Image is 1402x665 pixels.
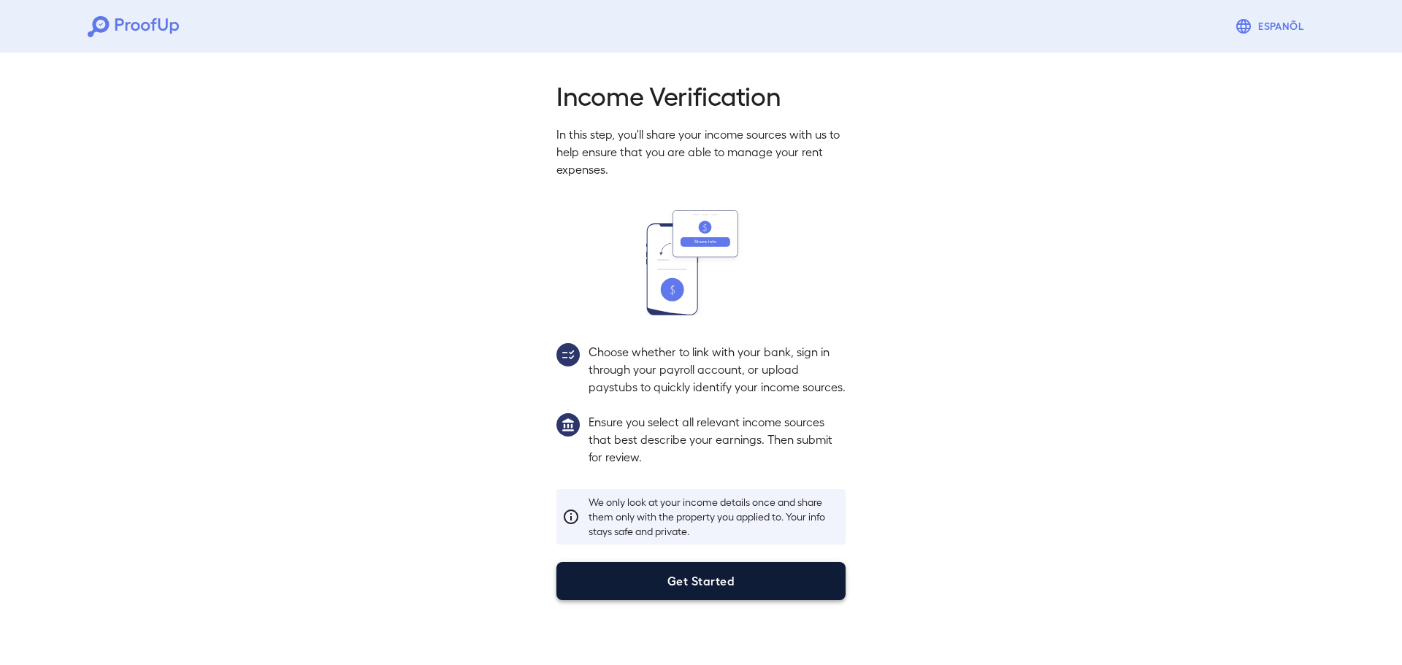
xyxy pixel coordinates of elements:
[1229,12,1314,41] button: Espanõl
[646,210,756,315] img: transfer_money.svg
[556,79,846,111] h2: Income Verification
[589,413,846,466] p: Ensure you select all relevant income sources that best describe your earnings. Then submit for r...
[556,343,580,366] img: group2.svg
[589,495,840,539] p: We only look at your income details once and share them only with the property you applied to. Yo...
[556,126,846,178] p: In this step, you'll share your income sources with us to help ensure that you are able to manage...
[556,562,846,600] button: Get Started
[556,413,580,437] img: group1.svg
[589,343,846,396] p: Choose whether to link with your bank, sign in through your payroll account, or upload paystubs t...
